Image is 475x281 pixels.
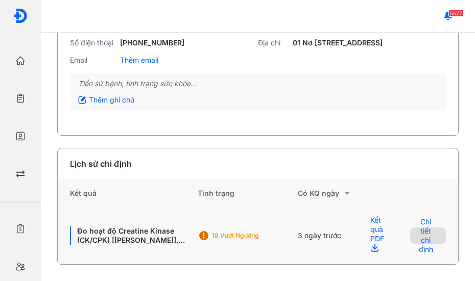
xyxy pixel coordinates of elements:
div: 01 Nơ [STREET_ADDRESS] [293,38,383,47]
img: logo [13,8,28,23]
div: [PHONE_NUMBER] [120,38,184,47]
div: Có KQ ngày [298,187,358,199]
div: Lịch sử chỉ định [70,158,132,170]
span: 5577 [448,10,464,17]
div: 18 Vượt ngưỡng [212,232,294,240]
div: Tiền sử bệnh, tình trạng sức khỏe... [78,79,438,88]
div: 3 ngày trước [298,208,358,264]
span: Chi tiết chỉ định [416,217,436,254]
div: Thêm email [120,56,158,65]
button: Chi tiết chỉ định [410,227,446,244]
div: Địa chỉ [258,38,289,47]
div: Kết quả [58,179,198,208]
div: Số điện thoại [70,38,116,47]
div: Thêm ghi chú [78,95,134,105]
div: Đo hoạt độ Creatine Kinase (CK/CPK) [[PERSON_NAME]], HLA-B*27 / Antigen HLA-B*27 **, Định lượng A... [70,226,185,245]
div: Email [70,56,116,65]
div: Tình trạng [198,179,298,208]
div: Kết quả PDF [358,208,398,264]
